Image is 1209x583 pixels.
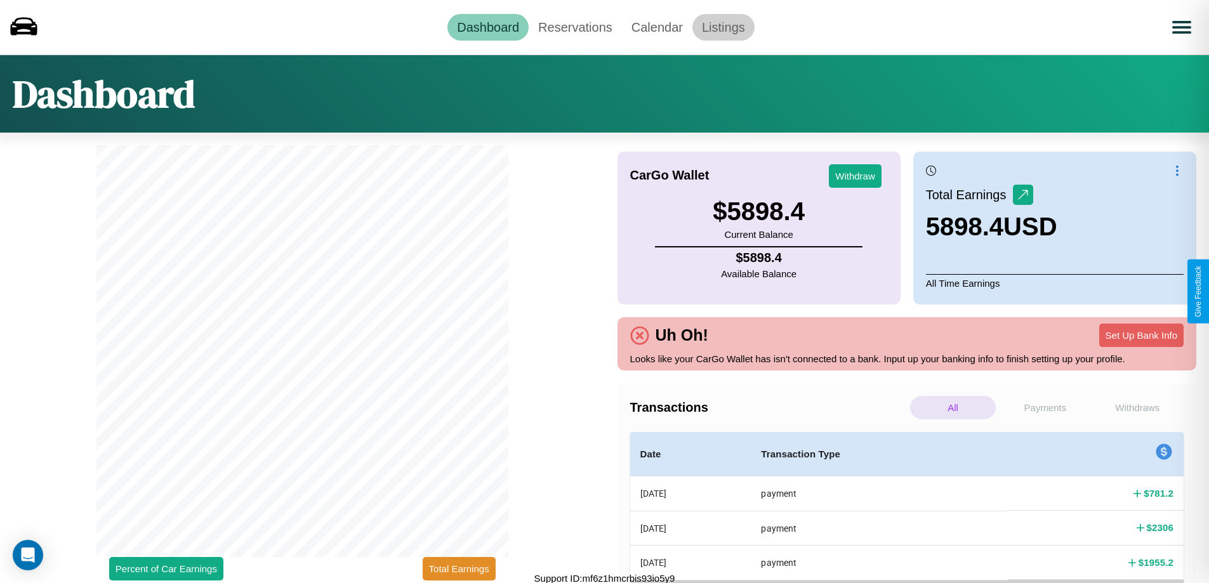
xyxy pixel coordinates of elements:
h3: 5898.4 USD [926,213,1057,241]
button: Total Earnings [423,557,496,580]
p: Payments [1002,396,1088,419]
h3: $ 5898.4 [713,197,805,226]
button: Percent of Car Earnings [109,557,223,580]
p: Total Earnings [926,183,1013,206]
p: All [910,396,996,419]
h4: Date [640,447,741,462]
div: Give Feedback [1194,266,1203,317]
th: payment [751,511,1008,545]
th: payment [751,546,1008,580]
h4: $ 781.2 [1144,487,1173,500]
h4: Transactions [630,400,907,415]
p: All Time Earnings [926,274,1184,292]
button: Set Up Bank Info [1099,324,1184,347]
p: Withdraws [1095,396,1180,419]
h4: Uh Oh! [649,326,715,344]
th: payment [751,476,1008,511]
a: Reservations [529,14,622,41]
h4: $ 2306 [1147,521,1173,534]
h1: Dashboard [13,68,195,120]
p: Current Balance [713,226,805,243]
th: [DATE] [630,511,751,545]
div: Open Intercom Messenger [13,540,43,570]
h4: $ 1955.2 [1139,556,1173,569]
h4: Transaction Type [761,447,998,462]
p: Looks like your CarGo Wallet has isn't connected to a bank. Input up your banking info to finish ... [630,350,1184,367]
a: Calendar [622,14,692,41]
p: Available Balance [721,265,796,282]
h4: CarGo Wallet [630,168,710,183]
th: [DATE] [630,546,751,580]
button: Withdraw [829,164,882,188]
h4: $ 5898.4 [721,251,796,265]
a: Dashboard [447,14,529,41]
th: [DATE] [630,476,751,511]
button: Open menu [1164,10,1199,45]
a: Listings [692,14,755,41]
